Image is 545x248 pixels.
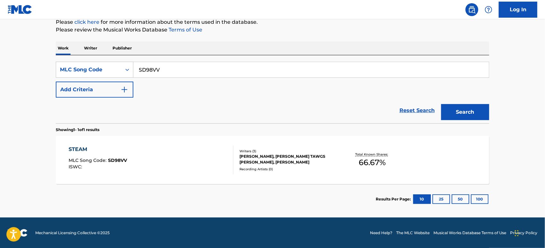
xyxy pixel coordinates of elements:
[396,103,438,118] a: Reset Search
[60,66,118,74] div: MLC Song Code
[56,18,489,26] p: Please for more information about the terms used in the database.
[359,157,386,168] span: 66.67 %
[167,27,202,33] a: Terms of Use
[510,230,537,236] a: Privacy Policy
[56,62,489,123] form: Search Form
[432,194,450,204] button: 25
[56,136,489,184] a: STEAMMLC Song Code:SD98VVISWC:Writers (3)[PERSON_NAME], [PERSON_NAME] TAWGS [PERSON_NAME], [PERSO...
[108,157,127,163] span: SD98VV
[513,217,545,248] iframe: Chat Widget
[56,41,71,55] p: Work
[376,196,412,202] p: Results Per Page:
[69,146,127,153] div: STEAM
[74,19,99,25] a: click here
[396,230,430,236] a: The MLC Website
[35,230,110,236] span: Mechanical Licensing Collective © 2025
[69,164,84,170] span: ISWC :
[82,41,99,55] p: Writer
[239,154,336,165] div: [PERSON_NAME], [PERSON_NAME] TAWGS [PERSON_NAME], [PERSON_NAME]
[56,26,489,34] p: Please review the Musical Works Database
[499,2,537,18] a: Log In
[413,194,431,204] button: 10
[433,230,506,236] a: Musical Works Database Terms of Use
[56,127,99,133] p: Showing 1 - 1 of 1 results
[69,157,108,163] span: MLC Song Code :
[8,5,32,14] img: MLC Logo
[56,82,133,98] button: Add Criteria
[465,3,478,16] a: Public Search
[111,41,134,55] p: Publisher
[482,3,495,16] div: Help
[468,6,476,13] img: search
[515,224,519,243] div: Drag
[441,104,489,120] button: Search
[8,229,28,237] img: logo
[485,6,492,13] img: help
[239,149,336,154] div: Writers ( 3 )
[471,194,489,204] button: 100
[370,230,392,236] a: Need Help?
[452,194,469,204] button: 50
[355,152,390,157] p: Total Known Shares:
[239,167,336,172] div: Recording Artists ( 0 )
[121,86,128,93] img: 9d2ae6d4665cec9f34b9.svg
